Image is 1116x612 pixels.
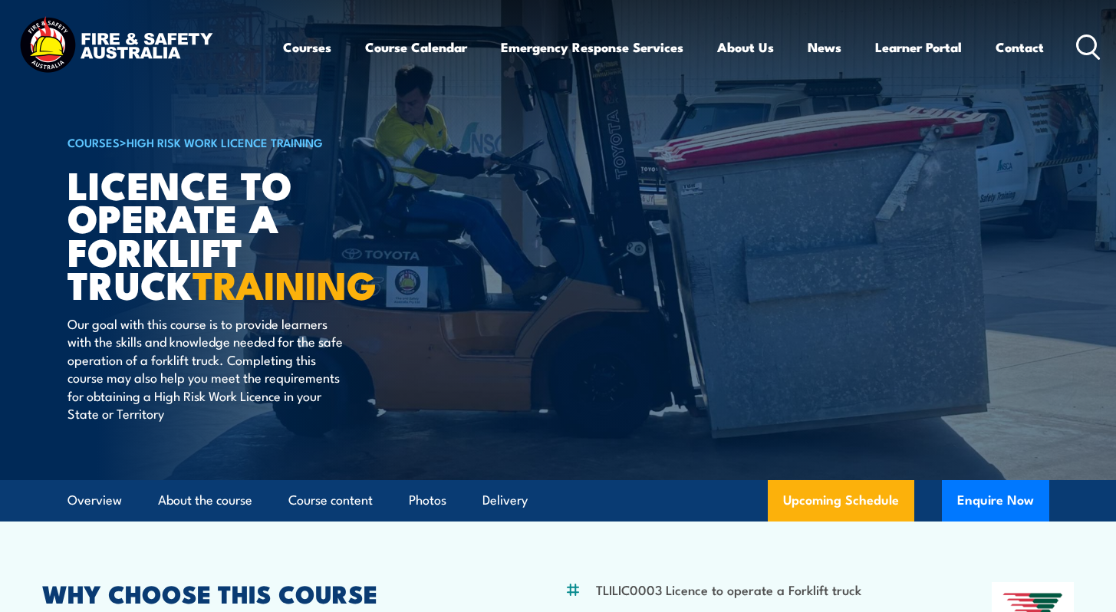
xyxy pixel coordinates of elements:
a: Contact [996,27,1044,67]
a: Delivery [482,480,528,521]
a: High Risk Work Licence Training [127,133,323,150]
a: About the course [158,480,252,521]
a: Course Calendar [365,27,467,67]
a: Upcoming Schedule [768,480,914,522]
a: News [808,27,841,67]
a: Courses [283,27,331,67]
h2: WHY CHOOSE THIS COURSE [42,582,490,604]
button: Enquire Now [942,480,1049,522]
li: TLILIC0003 Licence to operate a Forklift truck [596,581,861,598]
a: Learner Portal [875,27,962,67]
h1: Licence to operate a forklift truck [67,167,446,300]
a: Overview [67,480,122,521]
a: COURSES [67,133,120,150]
a: About Us [717,27,774,67]
h6: > [67,133,446,151]
strong: TRAINING [193,254,377,313]
a: Course content [288,480,373,521]
p: Our goal with this course is to provide learners with the skills and knowledge needed for the saf... [67,314,347,422]
a: Photos [409,480,446,521]
a: Emergency Response Services [501,27,683,67]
